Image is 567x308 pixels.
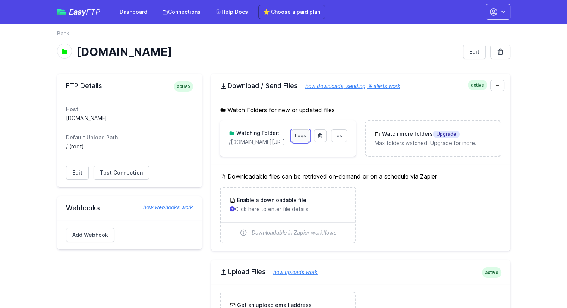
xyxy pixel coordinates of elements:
[66,228,114,242] a: Add Webhook
[66,81,193,90] h2: FTP Details
[66,143,193,150] dd: / (root)
[66,204,193,213] h2: Webhooks
[57,30,510,42] nav: Breadcrumb
[468,80,487,90] span: active
[221,188,355,243] a: Enable a downloadable file Click here to enter file details Downloadable in Zapier workflows
[66,106,193,113] dt: Host
[86,7,100,16] span: FTP
[236,197,306,204] h3: Enable a downloadable file
[331,129,347,142] a: Test
[530,271,558,299] iframe: Drift Widget Chat Controller
[366,121,500,156] a: Watch more foldersUpgrade Max folders watched. Upgrade for more.
[94,166,149,180] a: Test Connection
[100,169,143,176] span: Test Connection
[375,139,491,147] p: Max folders watched. Upgrade for more.
[57,9,66,15] img: easyftp_logo.png
[220,172,501,181] h5: Downloadable files can be retrieved on-demand or on a schedule via Zapier
[334,133,344,138] span: Test
[252,229,337,236] span: Downloadable in Zapier workflows
[158,5,205,19] a: Connections
[292,129,309,142] a: Logs
[57,30,69,37] a: Back
[66,114,193,122] dd: [DOMAIN_NAME]
[266,269,318,275] a: how uploads work
[211,5,252,19] a: Help Docs
[433,131,460,138] span: Upgrade
[220,106,501,114] h5: Watch Folders for new or updated files
[235,129,279,137] h3: Watching Folder:
[220,81,501,90] h2: Download / Send Files
[115,5,152,19] a: Dashboard
[229,138,287,146] p: /media.s1.carta.cx/emojis
[174,81,193,92] span: active
[230,205,346,213] p: Click here to enter file details
[298,83,400,89] a: how downloads, sending, & alerts work
[136,204,193,211] a: how webhooks work
[381,130,460,138] h3: Watch more folders
[463,45,486,59] a: Edit
[57,8,100,16] a: EasyFTP
[66,134,193,141] dt: Default Upload Path
[76,45,457,59] h1: [DOMAIN_NAME]
[66,166,89,180] a: Edit
[220,267,501,276] h2: Upload Files
[69,8,100,16] span: Easy
[258,5,325,19] a: ⭐ Choose a paid plan
[482,267,501,278] span: active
